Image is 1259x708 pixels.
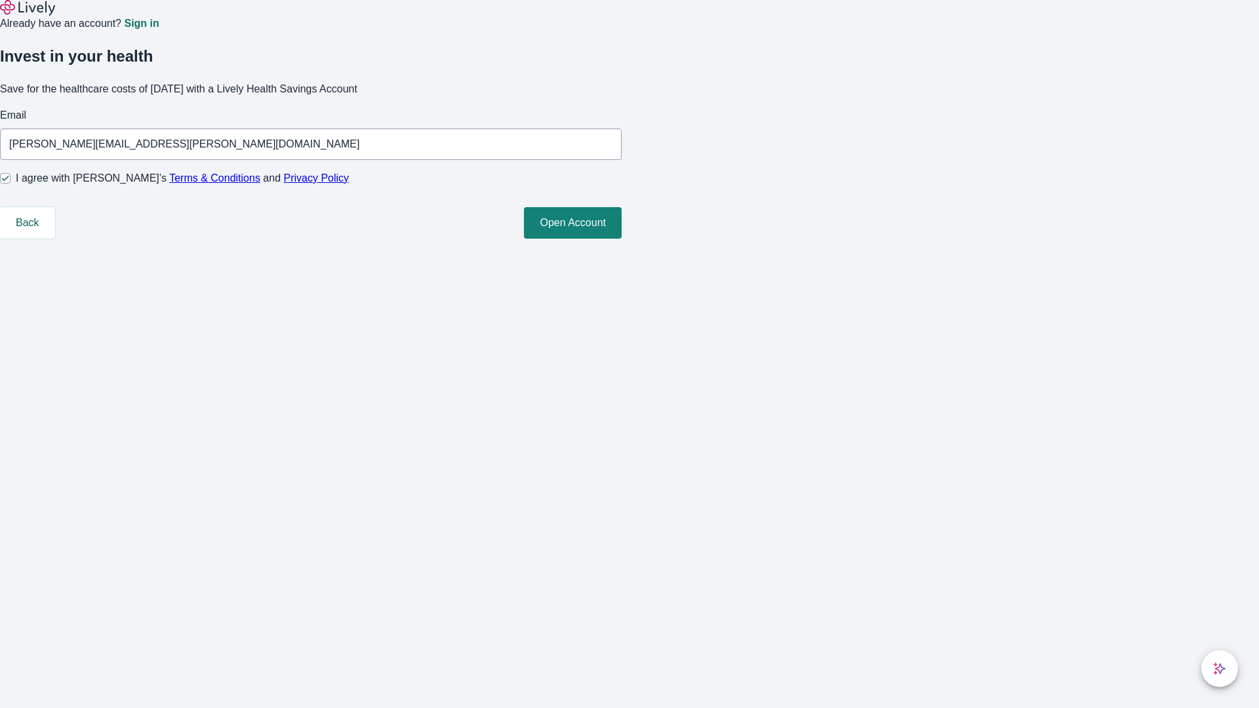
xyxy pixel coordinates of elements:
span: I agree with [PERSON_NAME]’s and [16,170,349,186]
svg: Lively AI Assistant [1213,662,1226,675]
a: Terms & Conditions [169,172,260,184]
a: Privacy Policy [284,172,350,184]
button: Open Account [524,207,622,239]
a: Sign in [124,18,159,29]
button: chat [1201,650,1238,687]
